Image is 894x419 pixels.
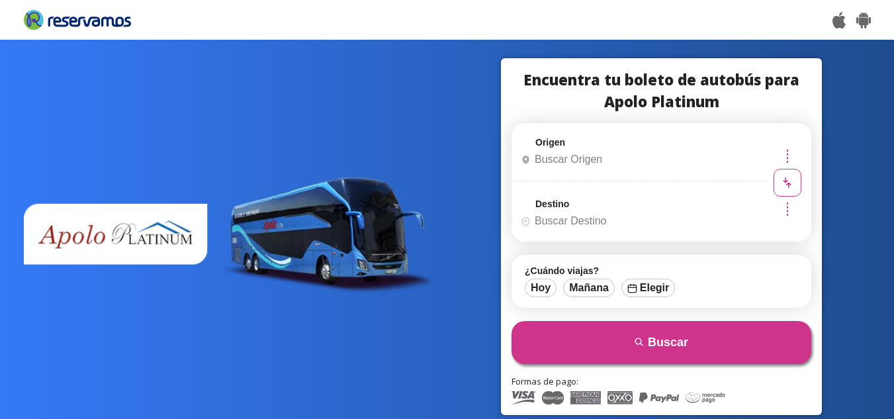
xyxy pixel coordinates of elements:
[621,279,675,297] button: Elegir
[24,10,132,30] img: Reservamos
[535,137,565,148] label: Origen
[525,265,798,276] label: ¿Cuándo viajas?
[542,391,564,404] img: Master Card
[515,143,763,176] input: Buscar Origen
[563,279,615,297] button: Mañana
[24,170,437,303] img: bus apolo platinum
[515,205,763,238] input: Buscar Destino
[525,279,557,297] button: Hoy
[512,375,811,389] p: Formas de pago:
[512,69,811,113] h1: Encuentra tu boleto de autobús para Apolo Platinum
[856,12,870,28] img: Play Store
[535,199,569,209] label: Destino
[639,391,679,404] img: PayPal
[570,391,600,404] img: American Express
[512,391,535,404] img: Visa
[607,391,633,404] img: Oxxo
[686,391,725,404] img: Mercado Pago
[832,12,846,28] img: App Store
[512,321,811,364] button: Buscar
